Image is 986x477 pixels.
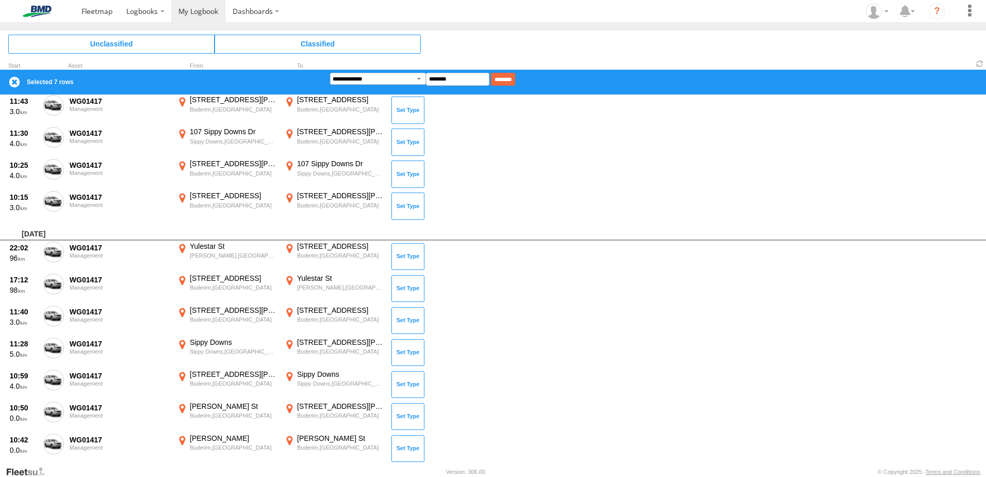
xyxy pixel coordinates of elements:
[190,242,277,251] div: Yulestar St
[10,139,38,148] div: 4.0
[70,97,170,106] div: WG01417
[190,274,277,283] div: [STREET_ADDRESS]
[190,412,277,419] div: Buderim,[GEOGRAPHIC_DATA]
[297,202,384,209] div: Buderim,[GEOGRAPHIC_DATA]
[70,316,170,323] div: Management
[70,339,170,348] div: WG01417
[175,159,278,189] label: Click to View Event Location
[297,95,384,104] div: [STREET_ADDRESS]
[10,253,38,263] div: 96
[190,127,277,136] div: 107 Sippy Downs Dr
[297,284,384,291] div: [PERSON_NAME],[GEOGRAPHIC_DATA]
[190,434,277,443] div: [PERSON_NAME]
[391,243,424,270] button: Click to Set
[926,469,980,475] a: Terms and Conditions
[283,242,386,272] label: Click to View Event Location
[175,434,278,464] label: Click to View Event Location
[297,106,384,113] div: Buderim,[GEOGRAPHIC_DATA]
[70,129,170,138] div: WG01417
[175,127,278,157] label: Click to View Event Location
[10,161,38,170] div: 10:25
[283,159,386,189] label: Click to View Event Location
[283,402,386,432] label: Click to View Event Location
[297,127,384,136] div: [STREET_ADDRESS][PERSON_NAME]
[190,191,277,200] div: [STREET_ADDRESS]
[190,106,277,113] div: Buderim,[GEOGRAPHIC_DATA]
[297,274,384,283] div: Yulestar St
[297,380,384,387] div: Sippy Downs,[GEOGRAPHIC_DATA]
[391,193,424,219] button: Click to Set
[862,4,892,19] div: Peter Kavanagh
[190,380,277,387] div: Buderim,[GEOGRAPHIC_DATA]
[70,348,170,355] div: Management
[190,306,277,315] div: [STREET_ADDRESS][PERSON_NAME]
[297,191,384,200] div: [STREET_ADDRESS][PERSON_NAME]
[297,348,384,355] div: Buderim,[GEOGRAPHIC_DATA]
[215,35,421,53] span: Click to view Classified Trips
[190,466,277,475] div: [STREET_ADDRESS]
[175,95,278,125] label: Click to View Event Location
[190,316,277,323] div: Buderim,[GEOGRAPHIC_DATA]
[70,403,170,412] div: WG01417
[10,6,64,17] img: bmd-logo.svg
[297,159,384,168] div: 107 Sippy Downs Dr
[70,243,170,252] div: WG01417
[391,435,424,462] button: Click to Set
[10,193,38,202] div: 10:15
[70,252,170,259] div: Management
[70,444,170,451] div: Management
[297,170,384,177] div: Sippy Downs,[GEOGRAPHIC_DATA]
[190,170,277,177] div: Buderim,[GEOGRAPHIC_DATA]
[297,252,384,259] div: Buderim,[GEOGRAPHIC_DATA]
[190,159,277,168] div: [STREET_ADDRESS][PERSON_NAME]
[175,370,278,400] label: Click to View Event Location
[70,371,170,380] div: WG01417
[297,242,384,251] div: [STREET_ADDRESS]
[70,193,170,202] div: WG01417
[283,434,386,464] label: Click to View Event Location
[190,338,277,347] div: Sippy Downs
[6,467,53,477] a: Visit our Website
[190,348,277,355] div: Sippy Downs,[GEOGRAPHIC_DATA]
[70,106,170,112] div: Management
[283,274,386,304] label: Click to View Event Location
[297,434,384,443] div: [PERSON_NAME] St
[70,435,170,444] div: WG01417
[70,138,170,144] div: Management
[283,63,386,69] div: To
[190,252,277,259] div: [PERSON_NAME],[GEOGRAPHIC_DATA]
[974,59,986,69] span: Refresh
[8,35,215,53] span: Click to view Unclassified Trips
[70,202,170,208] div: Management
[190,370,277,379] div: [STREET_ADDRESS][PERSON_NAME]
[446,469,485,475] div: Version: 306.00
[70,380,170,387] div: Management
[70,284,170,291] div: Management
[70,307,170,316] div: WG01417
[190,284,277,291] div: Buderim,[GEOGRAPHIC_DATA]
[297,370,384,379] div: Sippy Downs
[283,191,386,221] label: Click to View Event Location
[10,285,38,295] div: 98
[70,412,170,419] div: Management
[190,138,277,145] div: Sippy Downs,[GEOGRAPHIC_DATA]
[297,402,384,411] div: [STREET_ADDRESS][PERSON_NAME]
[175,306,278,336] label: Click to View Event Location
[175,191,278,221] label: Click to View Event Location
[283,127,386,157] label: Click to View Event Location
[10,243,38,252] div: 22:02
[190,402,277,411] div: [PERSON_NAME] St
[190,202,277,209] div: Buderim,[GEOGRAPHIC_DATA]
[391,371,424,398] button: Click to Set
[10,349,38,359] div: 5.0
[68,63,171,69] div: Asset
[297,338,384,347] div: [STREET_ADDRESS][PERSON_NAME]
[929,3,945,20] i: ?
[175,63,278,69] div: From
[391,403,424,430] button: Click to Set
[283,306,386,336] label: Click to View Event Location
[10,339,38,348] div: 11:28
[283,370,386,400] label: Click to View Event Location
[10,171,38,180] div: 4.0
[10,317,38,327] div: 3.0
